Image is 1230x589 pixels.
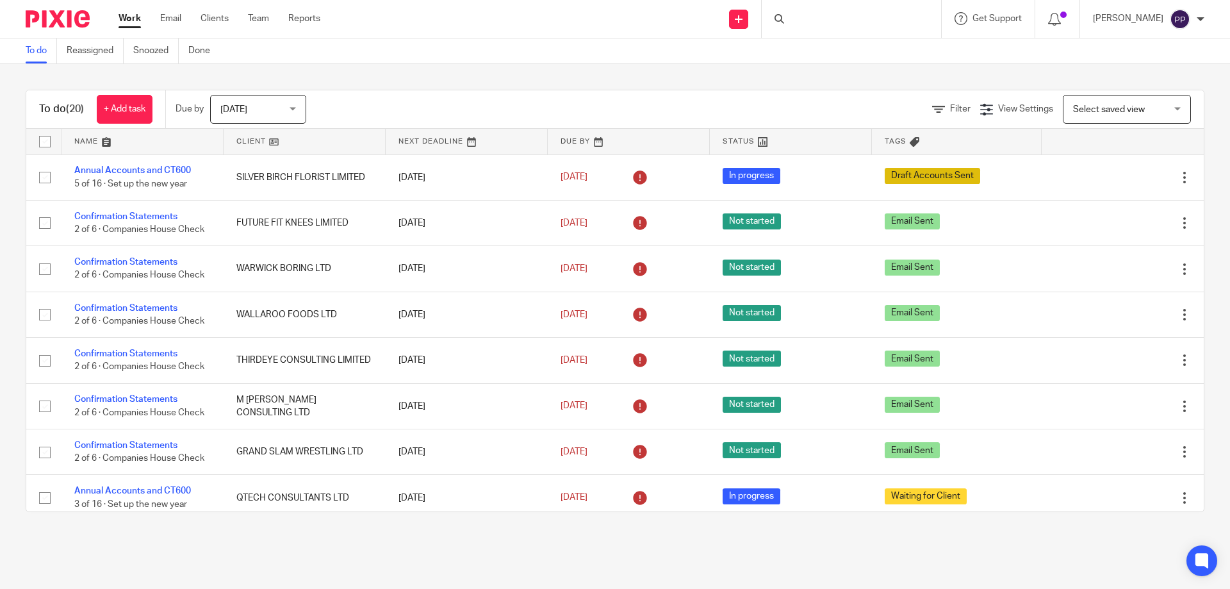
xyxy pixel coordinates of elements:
[561,402,587,411] span: [DATE]
[885,138,906,145] span: Tags
[74,225,204,234] span: 2 of 6 · Companies House Check
[74,500,187,509] span: 3 of 16 · Set up the new year
[26,38,57,63] a: To do
[561,173,587,182] span: [DATE]
[561,447,587,456] span: [DATE]
[723,351,781,367] span: Not started
[885,168,980,184] span: Draft Accounts Sent
[723,442,781,458] span: Not started
[224,429,386,475] td: GRAND SLAM WRESTLING LTD
[561,356,587,365] span: [DATE]
[386,246,548,292] td: [DATE]
[885,397,940,413] span: Email Sent
[224,475,386,520] td: QTECH CONSULTANTS LTD
[160,12,181,25] a: Email
[74,212,177,221] a: Confirmation Statements
[885,442,940,458] span: Email Sent
[220,105,247,114] span: [DATE]
[885,488,967,504] span: Waiting for Client
[74,441,177,450] a: Confirmation Statements
[885,351,940,367] span: Email Sent
[176,103,204,115] p: Due by
[74,179,187,188] span: 5 of 16 · Set up the new year
[224,338,386,383] td: THIRDEYE CONSULTING LIMITED
[885,305,940,321] span: Email Sent
[74,304,177,313] a: Confirmation Statements
[188,38,220,63] a: Done
[386,338,548,383] td: [DATE]
[39,103,84,116] h1: To do
[74,454,204,463] span: 2 of 6 · Companies House Check
[723,213,781,229] span: Not started
[1170,9,1190,29] img: svg%3E
[723,397,781,413] span: Not started
[885,260,940,276] span: Email Sent
[74,271,204,280] span: 2 of 6 · Companies House Check
[1073,105,1145,114] span: Select saved view
[26,10,90,28] img: Pixie
[67,38,124,63] a: Reassigned
[386,292,548,337] td: [DATE]
[723,168,780,184] span: In progress
[561,310,587,319] span: [DATE]
[74,166,191,175] a: Annual Accounts and CT600
[561,219,587,228] span: [DATE]
[561,493,587,502] span: [DATE]
[386,200,548,245] td: [DATE]
[386,383,548,429] td: [DATE]
[561,264,587,273] span: [DATE]
[224,200,386,245] td: FUTURE FIT KNEES LIMITED
[386,429,548,475] td: [DATE]
[723,305,781,321] span: Not started
[998,104,1053,113] span: View Settings
[248,12,269,25] a: Team
[74,395,177,404] a: Confirmation Statements
[119,12,141,25] a: Work
[74,258,177,267] a: Confirmation Statements
[74,486,191,495] a: Annual Accounts and CT600
[66,104,84,114] span: (20)
[950,104,971,113] span: Filter
[133,38,179,63] a: Snoozed
[224,154,386,200] td: SILVER BIRCH FLORIST LIMITED
[74,363,204,372] span: 2 of 6 · Companies House Check
[723,260,781,276] span: Not started
[224,246,386,292] td: WARWICK BORING LTD
[74,408,204,417] span: 2 of 6 · Companies House Check
[885,213,940,229] span: Email Sent
[74,349,177,358] a: Confirmation Statements
[74,317,204,326] span: 2 of 6 · Companies House Check
[224,383,386,429] td: M [PERSON_NAME] CONSULTING LTD
[288,12,320,25] a: Reports
[972,14,1022,23] span: Get Support
[723,488,780,504] span: In progress
[386,475,548,520] td: [DATE]
[1093,12,1163,25] p: [PERSON_NAME]
[201,12,229,25] a: Clients
[97,95,152,124] a: + Add task
[386,154,548,200] td: [DATE]
[224,292,386,337] td: WALLAROO FOODS LTD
